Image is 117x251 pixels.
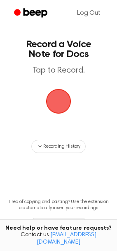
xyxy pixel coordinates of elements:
[15,39,102,59] h1: Record a Voice Note for Docs
[43,143,80,150] span: Recording History
[8,5,55,21] a: Beep
[69,3,109,23] a: Log Out
[7,199,110,211] p: Tired of copying and pasting? Use the extension to automatically insert your recordings.
[37,232,96,245] a: [EMAIL_ADDRESS][DOMAIN_NAME]
[15,66,102,76] p: Tap to Record.
[5,232,112,246] span: Contact us
[31,140,86,153] button: Recording History
[46,89,71,114] img: Beep Logo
